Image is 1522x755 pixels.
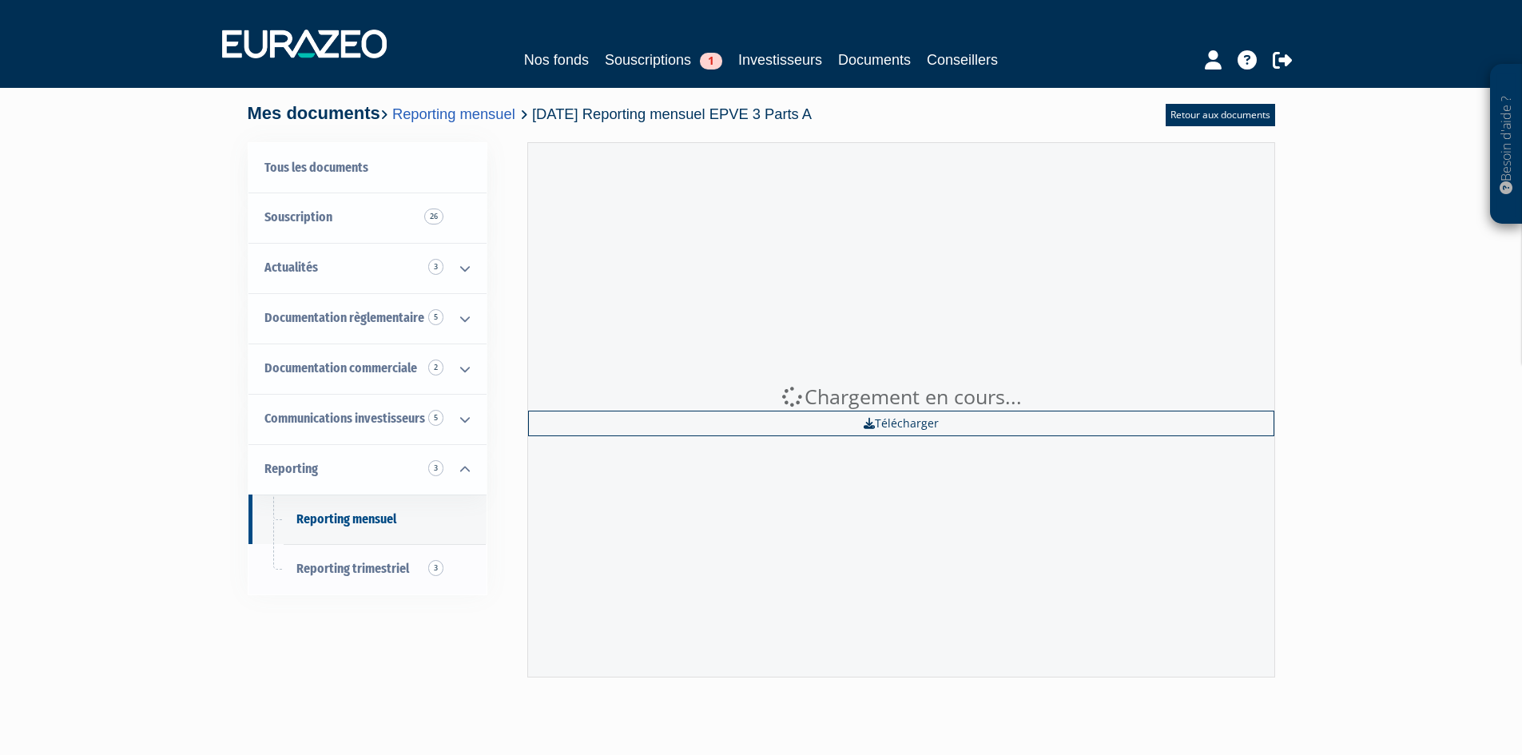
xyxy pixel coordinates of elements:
img: 1732889491-logotype_eurazeo_blanc_rvb.png [222,30,387,58]
div: Chargement en cours... [528,383,1274,411]
span: 1 [700,53,722,70]
span: 3 [428,560,443,576]
a: Investisseurs [738,49,822,71]
p: Besoin d'aide ? [1497,73,1516,217]
a: Souscriptions1 [605,49,722,71]
span: 26 [424,209,443,225]
span: 5 [428,410,443,426]
span: Documentation commerciale [264,360,417,376]
span: Documentation règlementaire [264,310,424,325]
a: Documentation commerciale 2 [248,344,487,394]
span: Actualités [264,260,318,275]
span: Reporting mensuel [296,511,396,527]
h4: Mes documents [248,104,813,123]
span: [DATE] Reporting mensuel EPVE 3 Parts A [532,105,812,122]
span: Reporting trimestriel [296,561,409,576]
a: Souscription26 [248,193,487,243]
a: Reporting mensuel [248,495,487,545]
a: Tous les documents [248,143,487,193]
a: Reporting trimestriel3 [248,544,487,594]
a: Documentation règlementaire 5 [248,293,487,344]
span: Souscription [264,209,332,225]
a: Communications investisseurs 5 [248,394,487,444]
a: Documents [838,49,911,71]
span: 3 [428,460,443,476]
a: Nos fonds [524,49,589,71]
a: Reporting mensuel [392,105,515,122]
span: 2 [428,360,443,376]
span: Reporting [264,461,318,476]
a: Conseillers [927,49,998,71]
span: 3 [428,259,443,275]
a: Télécharger [528,411,1274,436]
span: 5 [428,309,443,325]
a: Retour aux documents [1166,104,1275,126]
a: Reporting 3 [248,444,487,495]
a: Actualités 3 [248,243,487,293]
span: Communications investisseurs [264,411,425,426]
